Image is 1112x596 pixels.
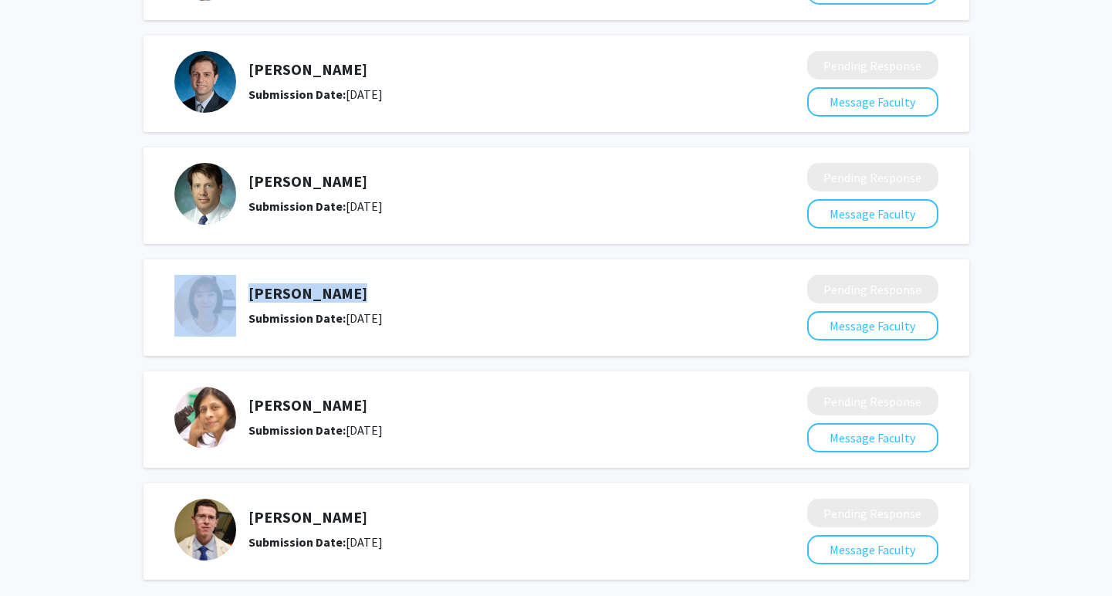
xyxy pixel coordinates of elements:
[248,198,346,214] b: Submission Date:
[248,534,346,550] b: Submission Date:
[807,206,938,222] a: Message Faculty
[807,499,938,527] button: Pending Response
[248,396,725,415] h5: [PERSON_NAME]
[174,51,236,113] img: Profile Picture
[807,311,938,340] button: Message Faculty
[248,421,725,439] div: [DATE]
[807,387,938,415] button: Pending Response
[807,87,938,117] button: Message Faculty
[248,172,725,191] h5: [PERSON_NAME]
[807,318,938,334] a: Message Faculty
[248,422,346,438] b: Submission Date:
[248,533,725,551] div: [DATE]
[807,535,938,564] button: Message Faculty
[12,527,66,584] iframe: Chat
[248,310,346,326] b: Submission Date:
[807,94,938,110] a: Message Faculty
[807,423,938,452] button: Message Faculty
[807,275,938,303] button: Pending Response
[248,60,725,79] h5: [PERSON_NAME]
[248,197,725,215] div: [DATE]
[174,275,236,337] img: Profile Picture
[174,163,236,225] img: Profile Picture
[807,163,938,191] button: Pending Response
[248,85,725,103] div: [DATE]
[248,86,346,102] b: Submission Date:
[248,284,725,303] h5: [PERSON_NAME]
[248,508,725,527] h5: [PERSON_NAME]
[807,542,938,557] a: Message Faculty
[807,51,938,80] button: Pending Response
[807,199,938,229] button: Message Faculty
[248,309,725,327] div: [DATE]
[807,430,938,445] a: Message Faculty
[174,499,236,560] img: Profile Picture
[174,387,236,449] img: Profile Picture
